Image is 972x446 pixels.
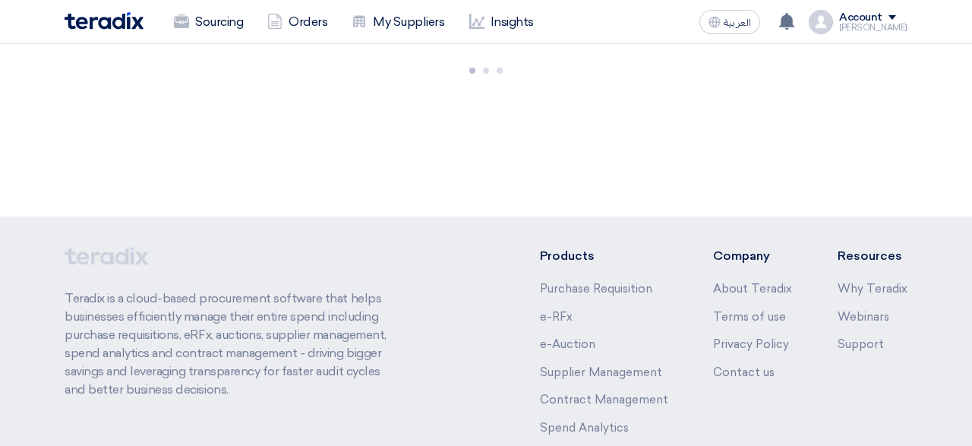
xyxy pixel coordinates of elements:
[713,365,775,379] a: Contact us
[839,24,907,32] div: [PERSON_NAME]
[255,5,339,39] a: Orders
[540,393,668,406] a: Contract Management
[457,5,546,39] a: Insights
[540,365,662,379] a: Supplier Management
[540,282,652,296] a: Purchase Requisition
[713,247,792,265] li: Company
[540,421,629,435] a: Spend Analytics
[162,5,255,39] a: Sourcing
[838,282,907,296] a: Why Teradix
[713,337,789,351] a: Privacy Policy
[839,11,882,24] div: Account
[809,10,833,34] img: profile_test.png
[699,10,760,34] button: العربية
[838,310,889,324] a: Webinars
[65,12,144,30] img: Teradix logo
[540,337,595,351] a: e-Auction
[713,282,792,296] a: About Teradix
[838,337,884,351] a: Support
[540,247,668,265] li: Products
[540,310,573,324] a: e-RFx
[713,310,786,324] a: Terms of use
[838,247,907,265] li: Resources
[724,17,751,28] span: العربية
[65,289,402,399] p: Teradix is a cloud-based procurement software that helps businesses efficiently manage their enti...
[339,5,456,39] a: My Suppliers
